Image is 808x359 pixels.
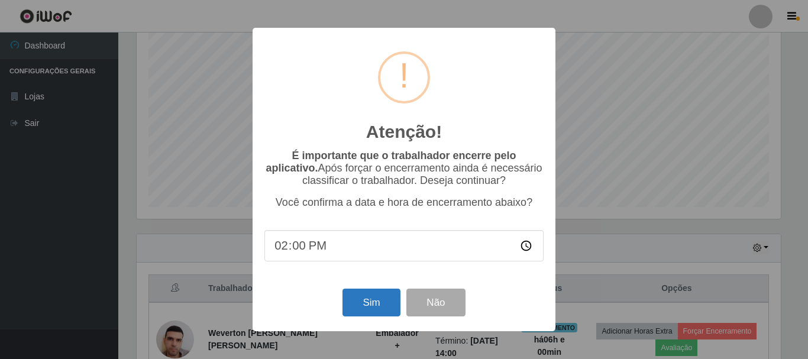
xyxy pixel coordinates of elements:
[366,121,442,143] h2: Atenção!
[266,150,516,174] b: É importante que o trabalhador encerre pelo aplicativo.
[264,150,544,187] p: Após forçar o encerramento ainda é necessário classificar o trabalhador. Deseja continuar?
[264,196,544,209] p: Você confirma a data e hora de encerramento abaixo?
[406,289,465,316] button: Não
[342,289,400,316] button: Sim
